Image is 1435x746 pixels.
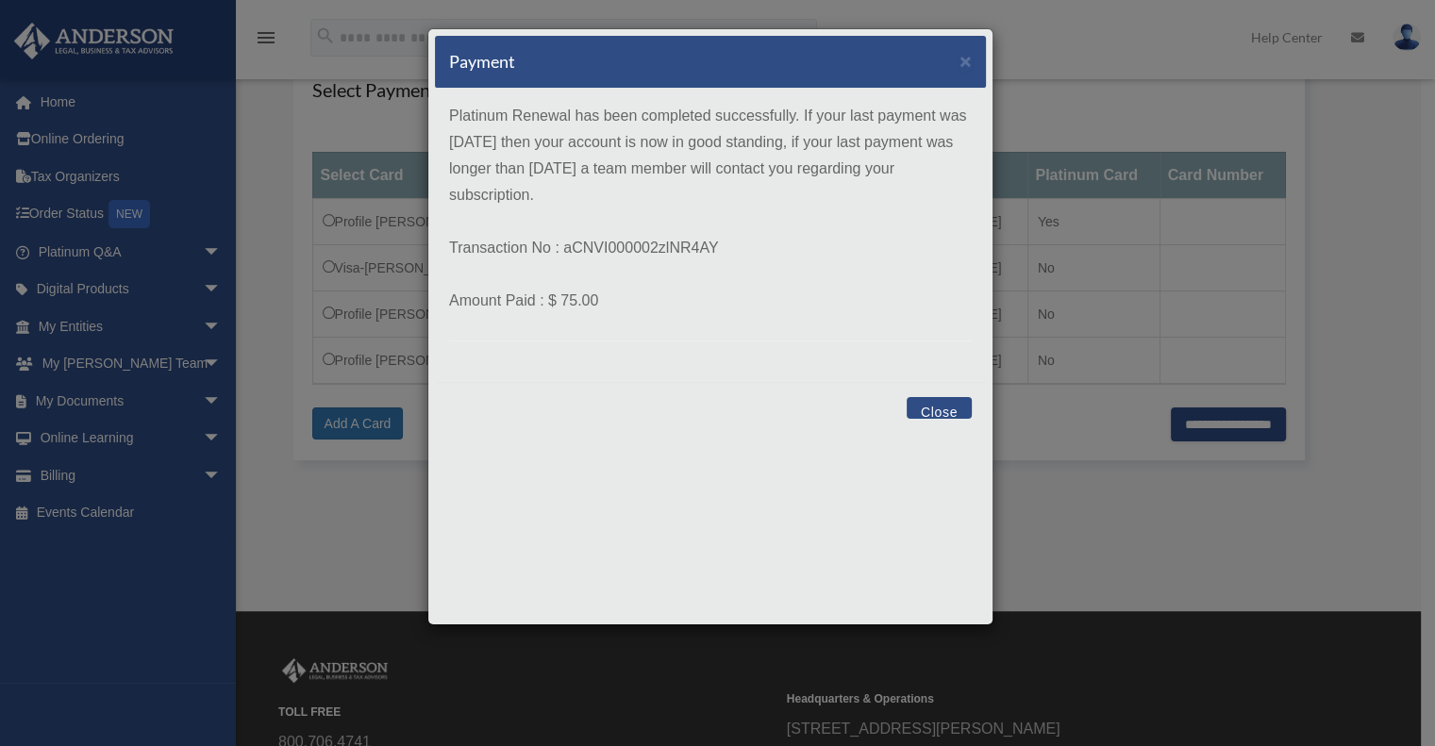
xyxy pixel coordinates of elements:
[959,51,972,71] button: Close
[449,288,972,314] p: Amount Paid : $ 75.00
[907,397,972,419] button: Close
[449,235,972,261] p: Transaction No : aCNVI000002zlNR4AY
[449,103,972,208] p: Platinum Renewal has been completed successfully. If your last payment was [DATE] then your accou...
[449,50,515,74] h5: Payment
[959,50,972,72] span: ×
